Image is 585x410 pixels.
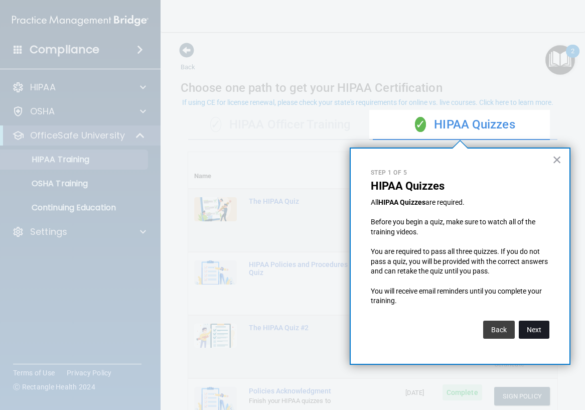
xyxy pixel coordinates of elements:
[371,169,549,177] p: Step 1 of 5
[371,287,549,306] p: You will receive email reminders until you complete your training.
[552,152,562,168] button: Close
[373,110,557,140] div: HIPAA Quizzes
[519,321,549,339] button: Next
[371,198,378,206] span: All
[425,198,465,206] span: are required.
[483,321,515,339] button: Back
[378,198,425,206] strong: HIPAA Quizzes
[371,247,549,277] p: You are required to pass all three quizzes. If you do not pass a quiz, you will be provided with ...
[411,339,573,379] iframe: Drift Widget Chat Controller
[371,180,549,193] p: HIPAA Quizzes
[415,117,426,132] span: ✓
[371,217,549,237] p: Before you begin a quiz, make sure to watch all of the training videos.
